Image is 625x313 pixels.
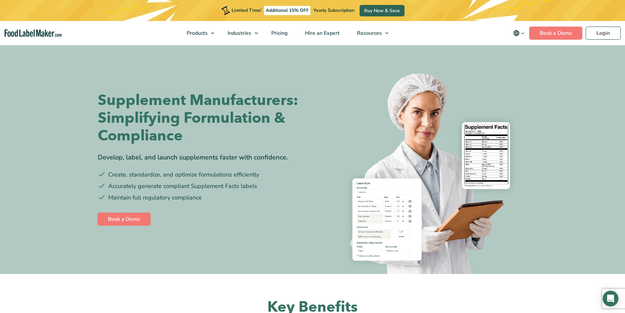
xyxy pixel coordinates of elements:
[269,30,288,37] span: Pricing
[303,30,340,37] span: Hire an Expert
[586,27,621,40] a: Login
[98,170,308,179] li: Create, standardize, and optimize formulations efficiently
[313,7,354,13] span: Yearly Subscription
[264,6,310,15] span: Additional 15% OFF
[219,21,261,45] a: Industries
[185,30,208,37] span: Products
[226,30,252,37] span: Industries
[603,291,618,306] div: Open Intercom Messenger
[98,193,308,202] li: Maintain full regulatory compliance
[263,21,295,45] a: Pricing
[348,21,392,45] a: Resources
[232,7,261,13] span: Limited Time!
[529,27,582,40] a: Book a Demo
[355,30,383,37] span: Resources
[360,5,405,16] a: Buy Now & Save
[297,21,347,45] a: Hire an Expert
[98,182,308,191] li: Accurately generate compliant Supplement Facts labels
[97,213,151,226] a: Book a Demo
[98,153,308,162] div: Develop, label, and launch supplements faster with confidence.
[178,21,218,45] a: Products
[98,92,308,145] h1: Supplement Manufacturers: Simplifying Formulation & Compliance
